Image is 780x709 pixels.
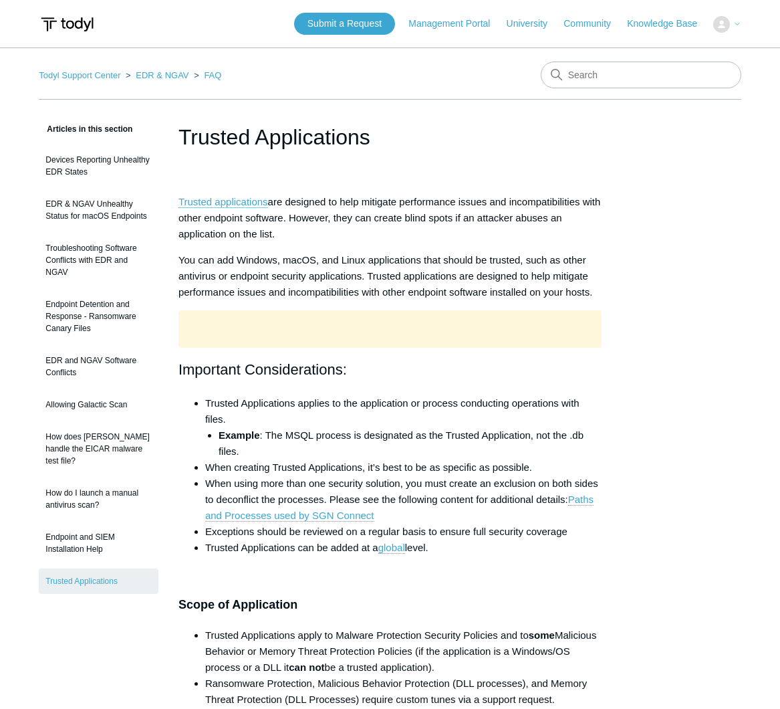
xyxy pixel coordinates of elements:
[627,17,710,31] a: Knowledge Base
[205,540,602,556] li: Trusted Applications can be added at a level.
[541,62,741,88] input: Search
[204,70,221,80] a: FAQ
[205,494,594,522] a: Paths and Processes used by SGN Connect
[378,542,405,554] a: global
[219,429,260,441] strong: Example
[39,524,158,562] a: Endpoint and SIEM Installation Help
[39,392,158,417] a: Allowing Galactic Scan
[408,17,503,31] a: Management Portal
[123,70,191,80] li: EDR & NGAV
[136,70,188,80] a: EDR & NGAV
[563,17,624,31] a: Community
[205,395,602,460] li: Trusted Applications applies to the application or process conducting operations with files.
[205,676,602,708] li: Ransomware Protection, Malicious Behavior Protection (DLL processes), and Memory Threat Protectio...
[39,480,158,518] a: How do I launch a manual antivirus scan?
[205,476,602,524] li: When using more than one security solution, you must create an exclusion on both sides to deconfl...
[178,595,602,615] h3: Scope of Application
[294,13,395,35] a: Submit a Request
[205,627,602,676] li: Trusted Applications apply to Malware Protection Security Policies and to Malicious Behavior or M...
[205,460,602,476] li: When creating Trusted Applications, it’s best to be as specific as possible.
[529,629,555,641] strong: some
[191,70,221,80] li: FAQ
[39,70,120,80] a: Todyl Support Center
[289,662,324,673] strong: can not
[178,358,602,381] h2: Important Considerations:
[39,124,132,134] span: Articles in this section
[507,17,561,31] a: University
[39,348,158,385] a: EDR and NGAV Software Conflicts
[178,194,602,242] p: are designed to help mitigate performance issues and incompatibilities with other endpoint softwa...
[39,292,158,341] a: Endpoint Detention and Response - Ransomware Canary Files
[39,12,96,37] img: Todyl Support Center Help Center home page
[39,70,123,80] li: Todyl Support Center
[39,424,158,474] a: How does [PERSON_NAME] handle the EICAR malware test file?
[219,427,602,460] li: : The MSQL process is designated as the Trusted Application, not the .db files.
[178,196,268,208] a: Trusted applications
[178,252,602,300] p: You can add Windows, macOS, and Linux applications that should be trusted, such as other antiviru...
[39,569,158,594] a: Trusted Applications
[39,235,158,285] a: Troubleshooting Software Conflicts with EDR and NGAV
[178,121,602,153] h1: Trusted Applications
[39,191,158,229] a: EDR & NGAV Unhealthy Status for macOS Endpoints
[205,524,602,540] li: Exceptions should be reviewed on a regular basis to ensure full security coverage
[39,147,158,185] a: Devices Reporting Unhealthy EDR States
